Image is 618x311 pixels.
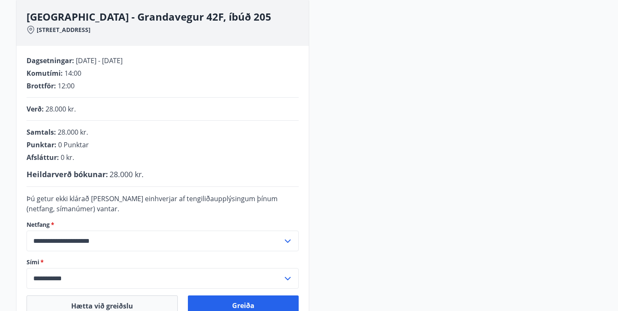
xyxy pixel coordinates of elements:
span: Heildarverð bókunar : [27,169,108,179]
span: 0 kr. [61,153,74,162]
span: [STREET_ADDRESS] [37,26,91,34]
span: 12:00 [58,81,75,90]
span: Brottför : [27,81,56,90]
span: 0 Punktar [58,140,89,149]
span: Punktar : [27,140,56,149]
span: Dagsetningar : [27,56,74,65]
span: 14:00 [64,69,81,78]
span: Verð : [27,104,44,114]
label: Netfang [27,221,299,229]
span: Samtals : [27,128,56,137]
span: 28.000 kr. [45,104,76,114]
span: Komutími : [27,69,63,78]
label: Sími [27,258,299,266]
span: [DATE] - [DATE] [76,56,123,65]
span: Afsláttur : [27,153,59,162]
span: Þú getur ekki klárað [PERSON_NAME] einhverjar af tengiliðaupplýsingum þínum (netfang, símanúmer) ... [27,194,278,213]
h3: [GEOGRAPHIC_DATA] - Grandavegur 42F, íbúð 205 [27,10,309,24]
span: 28.000 kr. [110,169,144,179]
span: 28.000 kr. [58,128,88,137]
